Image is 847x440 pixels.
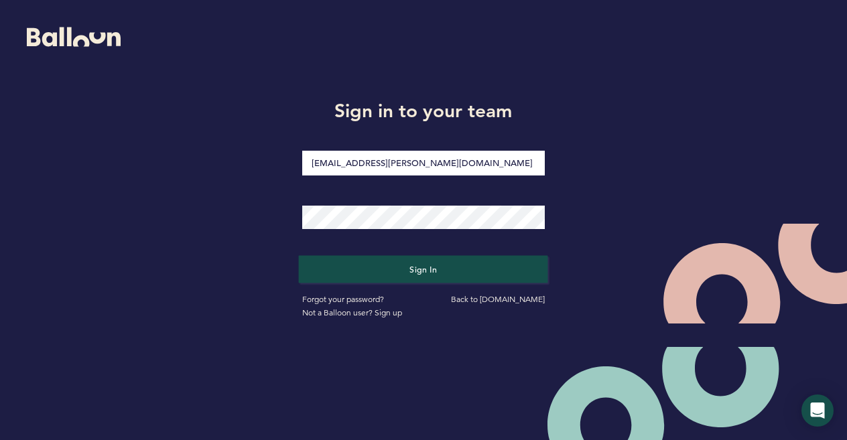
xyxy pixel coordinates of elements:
h1: Sign in to your team [292,97,554,124]
span: Sign in [409,264,438,275]
div: Open Intercom Messenger [801,394,834,427]
a: Back to [DOMAIN_NAME] [451,294,545,304]
a: Not a Balloon user? Sign up [302,307,402,317]
input: Email [302,151,544,175]
input: Password [302,206,544,229]
a: Forgot your password? [302,294,384,304]
button: Sign in [299,256,548,283]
